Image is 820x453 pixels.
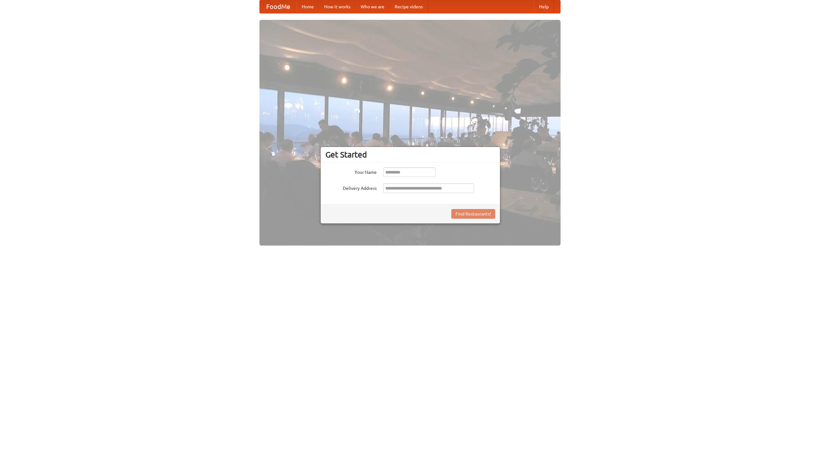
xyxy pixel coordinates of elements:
a: Recipe videos [389,0,428,13]
a: FoodMe [260,0,297,13]
a: How it works [319,0,356,13]
label: Your Name [325,167,377,175]
a: Home [297,0,319,13]
a: Who we are [356,0,389,13]
button: Find Restaurants! [451,209,495,219]
h3: Get Started [325,150,495,159]
a: Help [534,0,554,13]
label: Delivery Address [325,183,377,191]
